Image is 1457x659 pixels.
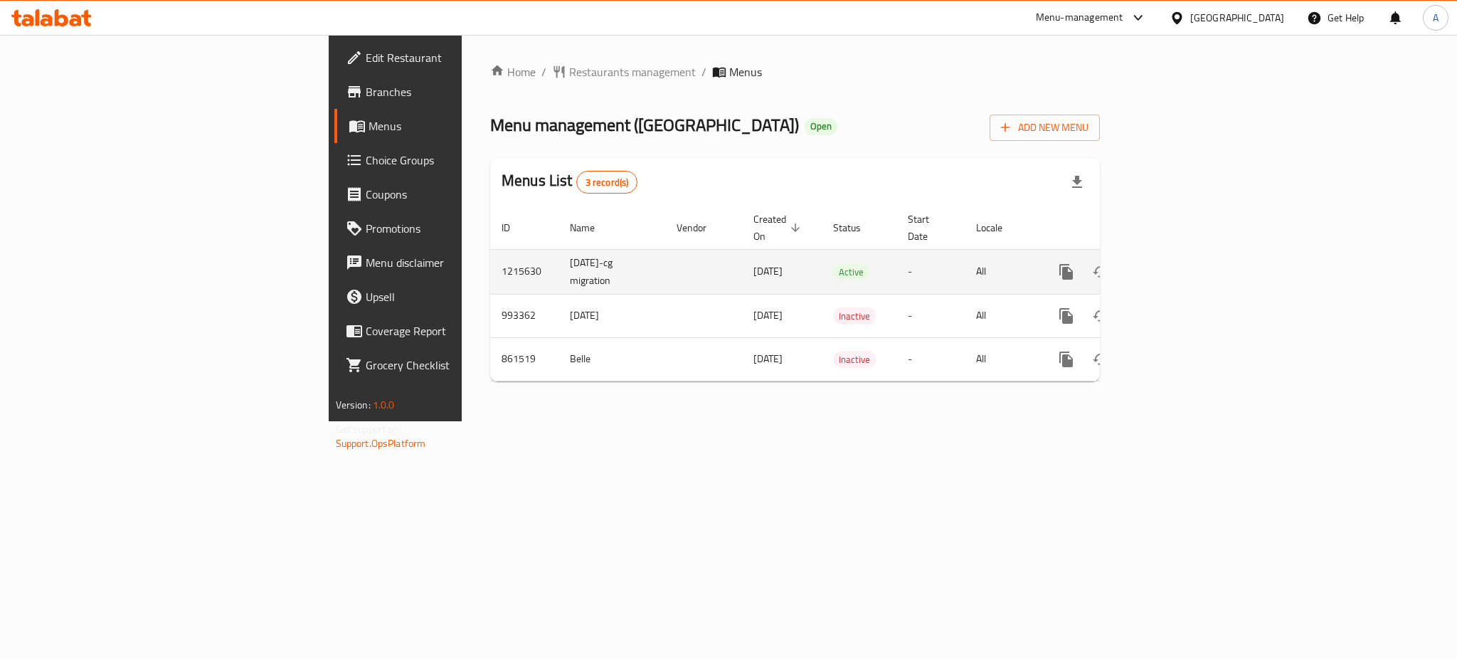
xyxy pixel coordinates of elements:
a: Upsell [334,280,572,314]
span: Menus [369,117,561,135]
div: [GEOGRAPHIC_DATA] [1190,10,1284,26]
span: Menu management ( [GEOGRAPHIC_DATA] ) [490,109,799,141]
span: [DATE] [753,306,783,325]
a: Restaurants management [552,63,696,80]
span: Upsell [366,288,561,305]
div: Active [833,263,869,280]
span: Created On [753,211,805,245]
span: Open [805,120,837,132]
span: Name [570,219,613,236]
button: Change Status [1084,255,1118,289]
button: more [1049,299,1084,333]
button: Change Status [1084,299,1118,333]
td: All [965,294,1038,337]
span: Coverage Report [366,322,561,339]
div: Menu-management [1036,9,1123,26]
h2: Menus List [502,170,637,194]
span: [DATE] [753,349,783,368]
a: Coupons [334,177,572,211]
button: Change Status [1084,342,1118,376]
span: Restaurants management [569,63,696,80]
span: Active [833,264,869,280]
span: Branches [366,83,561,100]
span: Locale [976,219,1021,236]
a: Menu disclaimer [334,246,572,280]
span: Coupons [366,186,561,203]
span: Status [833,219,879,236]
span: ID [502,219,529,236]
nav: breadcrumb [490,63,1100,80]
span: Choice Groups [366,152,561,169]
td: Belle [558,337,665,381]
span: Start Date [908,211,948,245]
span: Inactive [833,308,876,325]
td: [DATE]-cg migration [558,249,665,294]
span: Version: [336,396,371,414]
span: Inactive [833,352,876,368]
td: [DATE] [558,294,665,337]
div: Export file [1060,165,1094,199]
div: Total records count [576,171,638,194]
a: Branches [334,75,572,109]
span: Menus [729,63,762,80]
th: Actions [1038,206,1197,250]
li: / [701,63,706,80]
div: Inactive [833,351,876,368]
td: - [896,294,965,337]
a: Promotions [334,211,572,246]
a: Grocery Checklist [334,348,572,382]
span: Promotions [366,220,561,237]
td: All [965,337,1038,381]
div: Open [805,118,837,135]
table: enhanced table [490,206,1197,381]
a: Menus [334,109,572,143]
span: 1.0.0 [373,396,395,414]
button: more [1049,255,1084,289]
td: All [965,249,1038,294]
button: more [1049,342,1084,376]
td: - [896,337,965,381]
span: Grocery Checklist [366,357,561,374]
a: Edit Restaurant [334,41,572,75]
span: Vendor [677,219,725,236]
a: Choice Groups [334,143,572,177]
span: Edit Restaurant [366,49,561,66]
button: Add New Menu [990,115,1100,141]
span: Add New Menu [1001,119,1088,137]
span: Get support on: [336,420,401,438]
td: - [896,249,965,294]
span: Menu disclaimer [366,254,561,271]
span: A [1433,10,1439,26]
span: [DATE] [753,262,783,280]
span: 3 record(s) [577,176,637,189]
div: Inactive [833,307,876,325]
a: Support.OpsPlatform [336,434,426,453]
a: Coverage Report [334,314,572,348]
